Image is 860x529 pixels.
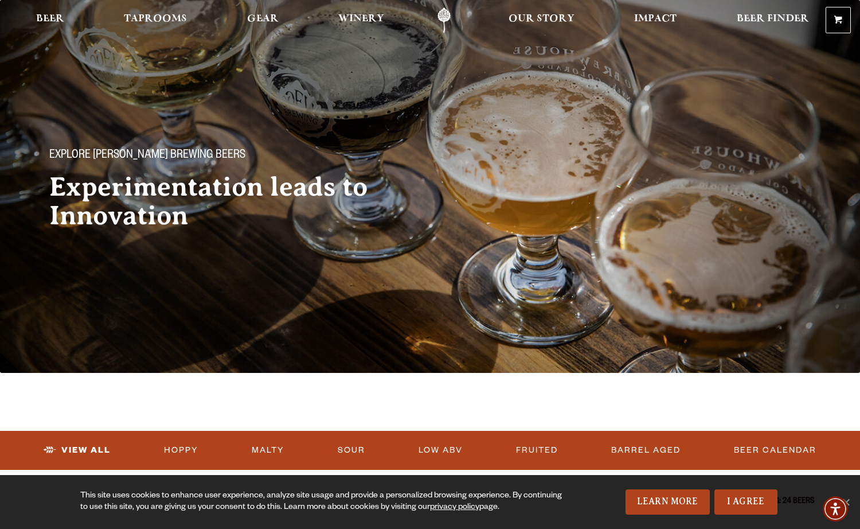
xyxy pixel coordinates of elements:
[729,437,821,464] a: Beer Calendar
[423,7,466,33] a: Odell Home
[159,437,203,464] a: Hoppy
[331,7,392,33] a: Winery
[116,7,194,33] a: Taprooms
[49,149,245,164] span: Explore [PERSON_NAME] Brewing Beers
[247,437,289,464] a: Malty
[49,173,407,230] h2: Experimentation leads to Innovation
[626,489,710,515] a: Learn More
[729,7,816,33] a: Beer Finder
[501,7,582,33] a: Our Story
[124,14,187,24] span: Taprooms
[737,14,809,24] span: Beer Finder
[414,437,467,464] a: Low ABV
[509,14,574,24] span: Our Story
[714,489,777,515] a: I Agree
[247,14,279,24] span: Gear
[80,491,562,514] div: This site uses cookies to enhance user experience, analyze site usage and provide a personalized ...
[511,437,562,464] a: Fruited
[823,496,848,522] div: Accessibility Menu
[627,7,684,33] a: Impact
[29,7,72,33] a: Beer
[338,14,384,24] span: Winery
[634,14,677,24] span: Impact
[39,437,115,464] a: View All
[430,503,479,512] a: privacy policy
[607,437,685,464] a: Barrel Aged
[333,437,370,464] a: Sour
[36,14,64,24] span: Beer
[240,7,286,33] a: Gear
